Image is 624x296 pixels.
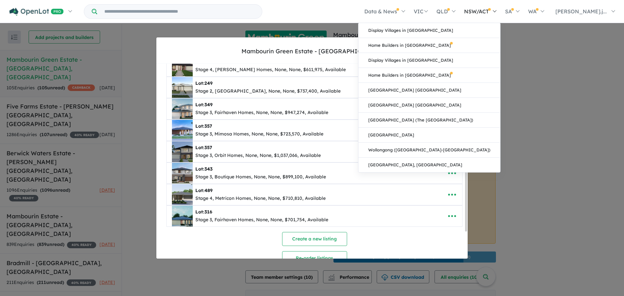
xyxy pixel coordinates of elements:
a: [GEOGRAPHIC_DATA] [GEOGRAPHIC_DATA] [358,98,500,113]
img: Mambourin%20Green%20Estate%20-%20Mambourin%20-%20Lot%20489___1755232971.jpg [172,184,193,205]
button: Create a new listing [282,232,347,246]
a: [GEOGRAPHIC_DATA], [GEOGRAPHIC_DATA] [358,158,500,172]
img: Mambourin%20Green%20Estate%20-%20Mambourin%20-%20Lot%20357___1752472561.png [172,141,193,162]
div: Stage 3, Fairhaven Homes, None, None, $947,274, Available [195,109,328,117]
a: [GEOGRAPHIC_DATA] [358,128,500,143]
a: Display Villages in [GEOGRAPHIC_DATA] [358,23,500,38]
div: Stage 3, Boutique Homes, None, None, $899,100, Available [195,173,326,181]
div: Stage 4, [PERSON_NAME] Homes, None, None, $611,975, Available [195,66,346,74]
b: Lot: [195,166,213,172]
a: Display Villages in [GEOGRAPHIC_DATA] [358,53,500,68]
input: Try estate name, suburb, builder or developer [98,5,261,19]
a: Home Builders in [GEOGRAPHIC_DATA] [358,38,500,53]
span: [PERSON_NAME].j... [555,8,607,15]
b: Lot: [195,123,212,129]
img: Openlot PRO Logo White [9,8,64,16]
span: 4103 [204,59,215,65]
div: Stage 3, Mimosa Homes, None, None, $723,570, Available [195,130,323,138]
b: Lot: [195,59,215,65]
div: Stage 4, Metricon Homes, None, None, $710,810, Available [195,195,326,202]
span: 249 [204,80,213,86]
b: Lot: [195,145,212,150]
div: Mambourin Green Estate - [GEOGRAPHIC_DATA] [241,47,383,56]
img: Mambourin%20Green%20Estate%20-%20Mambourin%20-%20Lot%204103___1752472919.jpg [172,56,193,76]
b: Lot: [195,187,213,193]
span: 489 [204,187,213,193]
span: 343 [204,166,213,172]
a: Home Builders in [GEOGRAPHIC_DATA] [358,68,500,83]
a: Wollongong ([GEOGRAPHIC_DATA]-[GEOGRAPHIC_DATA]) [358,143,500,158]
b: Lot: [195,209,212,215]
span: 349 [204,102,213,108]
span: 357 [204,123,212,129]
img: Mambourin%20Green%20Estate%20-%20Mambourin%20-%20Lot%20249___1750642617.png [172,77,193,98]
a: [GEOGRAPHIC_DATA] [GEOGRAPHIC_DATA] [358,83,500,98]
img: Mambourin%20Green%20Estate%20-%20Mambourin%20-%20Lot%20357___1751604231.png [172,120,193,141]
img: Mambourin%20Green%20Estate%20-%20Mambourin%20-%20Lot%20316___1755233279.jpg [172,206,193,226]
a: [GEOGRAPHIC_DATA] (The [GEOGRAPHIC_DATA]) [358,113,500,128]
b: Lot: [195,80,213,86]
div: Stage 3, Orbit Homes, None, None, $1,037,066, Available [195,152,321,160]
div: Stage 2, [GEOGRAPHIC_DATA], None, None, $737,400, Available [195,87,341,95]
b: Lot: [195,102,213,108]
span: 316 [204,209,212,215]
div: Stage 3, Fairhaven Homes, None, None, $701,754, Available [195,216,328,224]
img: Mambourin%20Green%20Estate%20-%20Mambourin%20-%20Lot%20349___1750642747.png [172,98,193,119]
button: Re-order listings [282,251,347,265]
span: 357 [204,145,212,150]
img: Mambourin%20Green%20Estate%20-%20Mambourin%20-%20Lot%20343___1753422182.jpg [172,163,193,184]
